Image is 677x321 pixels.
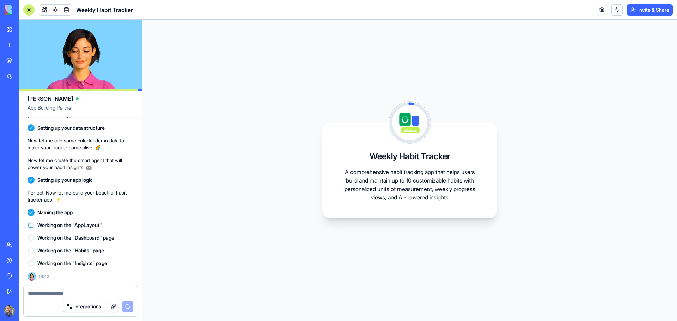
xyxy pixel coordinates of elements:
button: Invite & Share [627,4,673,16]
span: App Building Partner [28,104,134,117]
span: Setting up your app logic [37,177,93,184]
button: Integrations [63,301,105,312]
p: A comprehensive habit tracking app that helps users build and maintain up to 10 customizable habi... [339,168,480,202]
img: logo [5,5,49,15]
span: Naming the app [37,209,73,216]
span: Weekly Habit Tracker [76,6,133,14]
img: Ella_00000_wcx2te.png [28,272,36,281]
img: ACg8ocIBv2xUw5HL-81t5tGPgmC9Ph1g_021R3Lypww5hRQve9x1lELB=s96-c [4,305,15,317]
span: Setting up your data structure [37,124,105,131]
span: Working on the "AppLayout" [37,222,102,229]
p: Now let me create the smart agent that will power your habit insights! 🤖 [28,157,134,171]
span: Working on the "Insights" page [37,260,107,267]
span: 19:43 [39,274,49,279]
p: Perfect! Now let me build your beautiful habit tracker app! ✨ [28,189,134,203]
h3: Weekly Habit Tracker [370,151,450,162]
span: [PERSON_NAME] [28,94,73,103]
span: Working on the "Habits" page [37,247,104,254]
p: Now let me add some colorful demo data to make your tracker come alive! 🌈 [28,137,134,151]
span: Working on the "Dashboard" page [37,234,114,241]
